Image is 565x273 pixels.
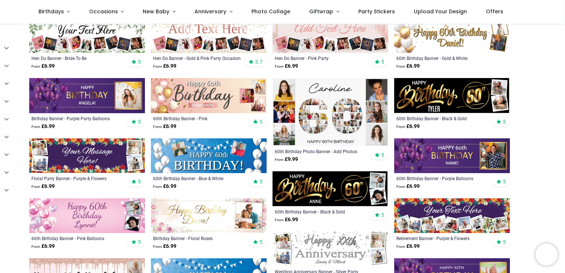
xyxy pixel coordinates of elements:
strong: £ 6.99 [153,243,176,250]
span: 5 [260,118,263,125]
strong: £ 6.99 [396,183,420,190]
img: Personalised Retirement Banner - Purple & Flowers - Custom Text & 9 Photo Upload [394,198,510,233]
img: Personalised Happy 60th Birthday Banner - Black & Gold - Custom Name & 2 Photo Upload [394,78,510,113]
strong: £ 9.99 [275,156,298,163]
span: Upload Your Design [414,8,467,15]
span: From [153,185,162,189]
a: Birthday Banner - Purple Party Balloons [31,115,121,121]
span: Occasions [89,8,118,15]
span: Birthdays [38,8,64,15]
span: From [31,64,40,68]
span: 5 [381,152,384,158]
strong: £ 6.99 [275,216,298,223]
a: 60th Birthday Banner - Pink Balloons [31,235,121,241]
strong: £ 6.99 [153,63,176,70]
img: Personalised Happy Birthday Banner - Purple Party Balloons - Custom Name & 1 Photo Upload [29,78,145,113]
img: Happy 60th Birthday Banner - Pink Balloons - 2 Photo Upload [29,198,145,233]
span: 3.7 [255,58,263,65]
span: 5 [260,178,263,185]
strong: £ 6.99 [153,183,176,190]
img: Personalised Happy 60th Birthday Banner - Purple Balloons - Custom Name & 1 Photo Upload [394,138,510,173]
a: 60th Birthday Banner - Gold & White Balloons [396,55,486,61]
a: Birthday Banner - Floral Roses [153,235,242,241]
span: Photo Collage [251,8,290,15]
img: Personalised Hen Do Banner - Bride To Be - 9 Photo Upload [29,18,145,53]
img: Hen Do Banner - Pink Party - Custom Text & 9 Photo Upload [273,18,388,53]
img: Personalised Happy 60th Birthday Banner - Blue & White - 2 Photo Upload [151,138,267,173]
strong: £ 6.99 [31,123,55,130]
strong: £ 6.99 [31,183,55,190]
a: 60th Birthday Photo Banner - Add Photos [275,148,364,154]
img: Personalised Happy 60th Birthday Banner - Gold & White Balloons - 2 Photo Upload [394,18,510,53]
a: 60th Birthday Banner - Black & Gold [396,115,486,121]
span: 5 [138,118,141,125]
strong: £ 6.99 [275,63,298,70]
a: 60th Birthday Banner - Black & Gold [275,209,364,215]
a: Hen Do Banner - Pink Party [275,55,364,61]
a: 60th Birthday Banner - Pink [153,115,242,121]
span: From [396,125,405,129]
strong: £ 6.99 [153,123,176,130]
span: From [275,158,284,162]
span: Anniversary [194,8,226,15]
span: Party Stickers [358,8,395,15]
span: 5 [381,212,384,218]
span: From [275,218,284,222]
img: Personalised Hen Do Banner - Gold & Pink Party Occasion - 9 Photo Upload [151,18,267,53]
span: New Baby [143,8,169,15]
a: 60th Birthday Banner - Blue & White [153,175,242,181]
img: Personalised Happy 60th Birthday Banner - Pink - Custom Name & 3 Photo Upload [151,78,267,113]
strong: £ 6.99 [396,123,420,130]
strong: £ 6.99 [31,243,55,250]
span: From [153,245,162,249]
span: From [31,245,40,249]
span: 5 [138,239,141,245]
img: Personalised 60th Birthday Photo Banner - Add Photos - Custom Text [273,78,388,146]
span: From [396,64,405,68]
span: From [31,185,40,189]
span: From [31,125,40,129]
iframe: Brevo live chat [535,243,558,266]
img: Personalised Wedding Anniversary Banner - Silver Party Design - Custom Text & 4 Photo Upload [273,232,388,266]
a: Retirement Banner - Purple & Flowers [396,235,486,241]
span: 5 [503,118,506,125]
span: 5 [138,58,141,65]
span: Offers [486,8,503,15]
span: 5 [260,239,263,245]
img: Personalised Floral Party Banner - Purple & Flowers - Custom Text & 4 Photo Upload [29,138,145,173]
strong: £ 6.99 [396,63,420,70]
img: Personalised Birthday Banner - Floral Roses - Custom Name [151,198,267,233]
a: 60th Birthday Banner - Purple Balloons [396,175,486,181]
a: Floral Party Banner - Purple & Flowers [31,175,121,181]
span: Giftwrap [309,8,333,15]
a: Hen Do Banner - Gold & Pink Party Occasion [153,55,242,61]
strong: £ 6.99 [396,243,420,250]
img: Personalised Happy 60th Birthday Banner - Black & Gold - 2 Photo Upload [273,171,388,206]
span: From [153,125,162,129]
span: 5 [503,239,506,245]
strong: £ 6.99 [31,63,55,70]
span: 5 [138,178,141,185]
a: Hen Do Banner - Bride To Be [31,55,121,61]
span: 5 [381,58,384,65]
span: From [275,64,284,68]
span: 5 [503,178,506,185]
span: From [396,185,405,189]
span: From [396,245,405,249]
span: From [153,64,162,68]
